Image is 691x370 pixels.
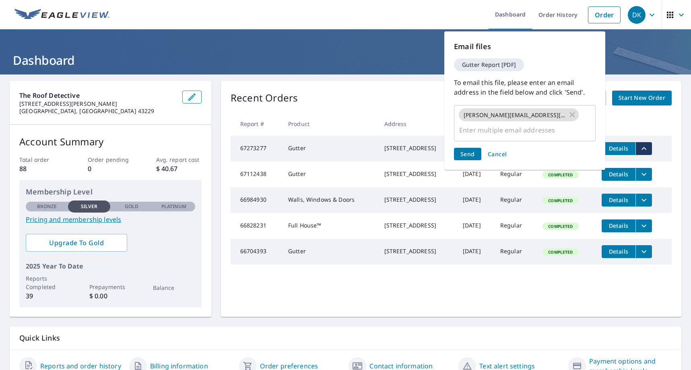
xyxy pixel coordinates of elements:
[588,6,621,23] a: Order
[282,213,378,239] td: Full House™
[602,245,635,258] button: detailsBtn-66704393
[26,274,68,291] p: Reports Completed
[606,170,631,178] span: Details
[459,111,570,119] span: [PERSON_NAME][EMAIL_ADDRESS][DOMAIN_NAME]
[456,161,494,187] td: [DATE]
[459,108,579,121] div: [PERSON_NAME][EMAIL_ADDRESS][DOMAIN_NAME]
[612,91,672,105] a: Start New Order
[231,239,282,265] td: 66704393
[89,291,132,301] p: $ 0.00
[606,248,631,255] span: Details
[231,91,298,105] p: Recent Orders
[454,41,596,52] p: Email files
[161,203,187,210] p: Platinum
[635,142,652,155] button: filesDropdownBtn-67273277
[602,142,635,155] button: detailsBtn-67273277
[88,155,133,164] p: Order pending
[602,168,635,181] button: detailsBtn-67112438
[88,164,133,174] p: 0
[635,245,652,258] button: filesDropdownBtn-66704393
[384,221,450,229] div: [STREET_ADDRESS]
[156,164,202,174] p: $ 40.67
[458,122,580,138] input: Enter multiple email addresses
[619,93,665,103] span: Start New Order
[456,213,494,239] td: [DATE]
[282,136,378,161] td: Gutter
[494,161,536,187] td: Regular
[282,161,378,187] td: Gutter
[485,148,510,160] button: Cancel
[125,203,138,210] p: Gold
[26,186,195,197] p: Membership Level
[454,148,481,160] button: Send
[26,234,127,252] a: Upgrade To Gold
[153,283,195,292] p: Balance
[635,219,652,232] button: filesDropdownBtn-66828231
[231,213,282,239] td: 66828231
[19,107,176,115] p: [GEOGRAPHIC_DATA], [GEOGRAPHIC_DATA] 43229
[543,249,578,255] span: Completed
[156,155,202,164] p: Avg. report cost
[19,100,176,107] p: [STREET_ADDRESS][PERSON_NAME]
[602,194,635,207] button: detailsBtn-66984930
[89,283,132,291] p: Prepayments
[602,219,635,232] button: detailsBtn-66828231
[14,9,109,21] img: EV Logo
[231,161,282,187] td: 67112438
[81,203,98,210] p: Silver
[282,239,378,265] td: Gutter
[32,238,121,247] span: Upgrade To Gold
[635,168,652,181] button: filesDropdownBtn-67112438
[606,222,631,229] span: Details
[456,239,494,265] td: [DATE]
[26,261,195,271] p: 2025 Year To Date
[384,144,450,152] div: [STREET_ADDRESS]
[231,112,282,136] th: Report #
[628,6,646,24] div: DK
[19,91,176,100] p: The Roof Detective
[231,136,282,161] td: 67273277
[19,155,65,164] p: Total order
[282,112,378,136] th: Product
[543,198,578,203] span: Completed
[606,196,631,204] span: Details
[543,223,578,229] span: Completed
[19,164,65,174] p: 88
[384,170,450,178] div: [STREET_ADDRESS]
[26,291,68,301] p: 39
[460,150,475,158] span: Send
[378,112,456,136] th: Address
[456,187,494,213] td: [DATE]
[26,215,195,224] a: Pricing and membership levels
[488,150,507,158] span: Cancel
[635,194,652,207] button: filesDropdownBtn-66984930
[543,172,578,178] span: Completed
[494,213,536,239] td: Regular
[494,187,536,213] td: Regular
[384,196,450,204] div: [STREET_ADDRESS]
[19,333,672,343] p: Quick Links
[457,62,521,68] span: Gutter Report [PDF]
[10,52,681,68] h1: Dashboard
[606,145,631,152] span: Details
[19,134,202,149] p: Account Summary
[494,239,536,265] td: Regular
[282,187,378,213] td: Walls, Windows & Doors
[454,78,596,97] p: To email this file, please enter an email address in the field below and click 'Send'.
[37,203,57,210] p: Bronze
[384,247,450,255] div: [STREET_ADDRESS]
[231,187,282,213] td: 66984930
